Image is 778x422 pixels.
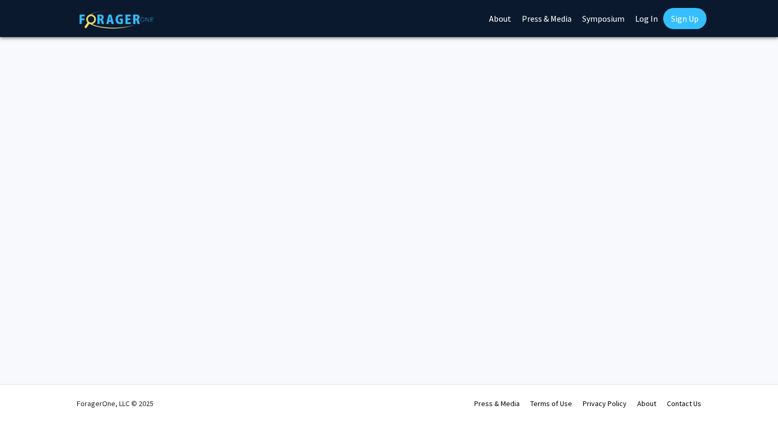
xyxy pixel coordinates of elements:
a: Press & Media [474,399,520,408]
div: ForagerOne, LLC © 2025 [77,385,153,422]
a: Privacy Policy [583,399,627,408]
a: Terms of Use [530,399,572,408]
a: About [637,399,656,408]
a: Contact Us [667,399,701,408]
img: ForagerOne Logo [79,10,153,29]
a: Sign Up [663,8,707,29]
